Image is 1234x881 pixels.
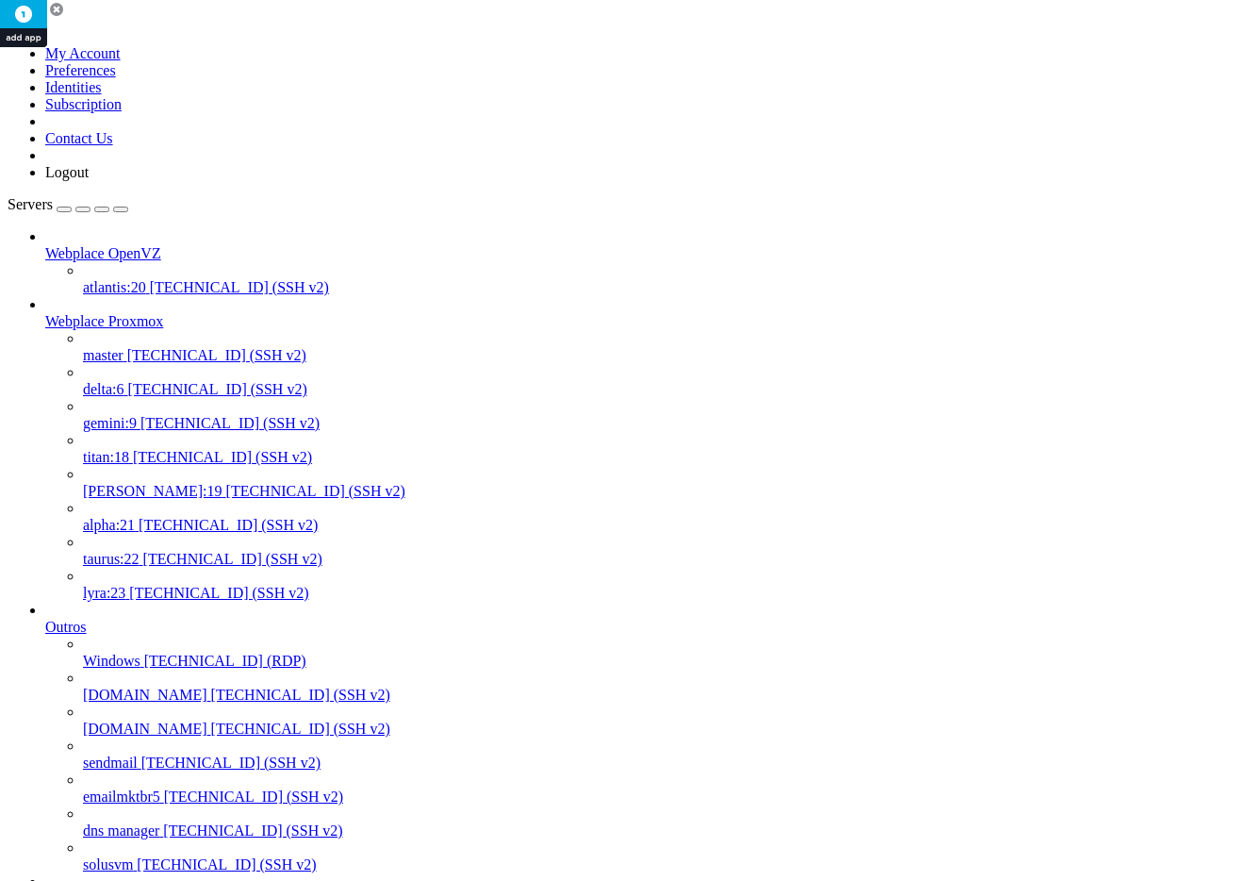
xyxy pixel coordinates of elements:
li: Webplace Proxmox [45,296,1226,602]
a: Webplace OpenVZ [45,245,1226,262]
a: taurus:22 [TECHNICAL_ID] (SSH v2) [83,551,1226,568]
span: [TECHNICAL_ID] (SSH v2) [127,347,306,363]
span: alpha:21 [83,517,135,533]
a: My Account [45,45,121,61]
li: [PERSON_NAME]:19 [TECHNICAL_ID] (SSH v2) [83,466,1226,500]
span: [TECHNICAL_ID] (SSH v2) [129,585,308,601]
li: gemini:9 [TECHNICAL_ID] (SSH v2) [83,398,1226,432]
a: delta:6 [TECHNICAL_ID] (SSH v2) [83,381,1226,398]
span: [TECHNICAL_ID] (SSH v2) [226,483,405,499]
a: [DOMAIN_NAME] [TECHNICAL_ID] (SSH v2) [83,721,1226,738]
a: atlantis:20 [TECHNICAL_ID] (SSH v2) [83,279,1226,296]
a: Windows [TECHNICAL_ID] (RDP) [83,653,1226,670]
span: Windows [83,653,140,669]
span: [TECHNICAL_ID] (SSH v2) [143,551,322,567]
li: taurus:22 [TECHNICAL_ID] (SSH v2) [83,534,1226,568]
a: sendmail [TECHNICAL_ID] (SSH v2) [83,755,1226,772]
span: [TECHNICAL_ID] (SSH v2) [141,755,321,771]
span: solusvm [83,856,133,873]
span: gemini:9 [83,415,137,431]
a: lyra:23 [TECHNICAL_ID] (SSH v2) [83,585,1226,602]
span: Webplace OpenVZ [45,245,161,261]
span: [PERSON_NAME]:19 [83,483,222,499]
a: dns manager [TECHNICAL_ID] (SSH v2) [83,823,1226,839]
span: Outros [45,619,87,635]
span: [TECHNICAL_ID] (SSH v2) [164,789,343,805]
li: alpha:21 [TECHNICAL_ID] (SSH v2) [83,500,1226,534]
a: Webplace Proxmox [45,313,1226,330]
li: Webplace OpenVZ [45,228,1226,296]
li: master [TECHNICAL_ID] (SSH v2) [83,330,1226,364]
span: [TECHNICAL_ID] (SSH v2) [211,721,390,737]
span: titan:18 [83,449,129,465]
a: [PERSON_NAME]:19 [TECHNICAL_ID] (SSH v2) [83,483,1226,500]
span: [TECHNICAL_ID] (SSH v2) [133,449,312,465]
a: Preferences [45,62,116,78]
li: atlantis:20 [TECHNICAL_ID] (SSH v2) [83,262,1226,296]
span: [TECHNICAL_ID] (SSH v2) [150,279,329,295]
span: [TECHNICAL_ID] (SSH v2) [140,415,320,431]
span: [TECHNICAL_ID] (SSH v2) [128,381,307,397]
a: Logout [45,164,89,180]
span: lyra:23 [83,585,125,601]
a: solusvm [TECHNICAL_ID] (SSH v2) [83,856,1226,873]
li: dns manager [TECHNICAL_ID] (SSH v2) [83,806,1226,839]
span: [TECHNICAL_ID] (SSH v2) [139,517,318,533]
span: [TECHNICAL_ID] (SSH v2) [137,856,316,873]
a: titan:18 [TECHNICAL_ID] (SSH v2) [83,449,1226,466]
span: [TECHNICAL_ID] (SSH v2) [211,687,390,703]
span: emailmktbr5 [83,789,160,805]
span: master [83,347,123,363]
span: sendmail [83,755,138,771]
a: alpha:21 [TECHNICAL_ID] (SSH v2) [83,517,1226,534]
span: [TECHNICAL_ID] (SSH v2) [163,823,342,839]
li: delta:6 [TECHNICAL_ID] (SSH v2) [83,364,1226,398]
a: Outros [45,619,1226,636]
span: dns manager [83,823,159,839]
span: [DOMAIN_NAME] [83,721,207,737]
a: gemini:9 [TECHNICAL_ID] (SSH v2) [83,415,1226,432]
li: Windows [TECHNICAL_ID] (RDP) [83,636,1226,670]
a: master [TECHNICAL_ID] (SSH v2) [83,347,1226,364]
a: Subscription [45,96,122,112]
span: Webplace Proxmox [45,313,163,329]
span: [TECHNICAL_ID] (RDP) [144,653,306,669]
li: titan:18 [TECHNICAL_ID] (SSH v2) [83,432,1226,466]
a: Contact Us [45,130,113,146]
span: [DOMAIN_NAME] [83,687,207,703]
span: Servers [8,196,53,212]
span: delta:6 [83,381,124,397]
li: lyra:23 [TECHNICAL_ID] (SSH v2) [83,568,1226,602]
li: [DOMAIN_NAME] [TECHNICAL_ID] (SSH v2) [83,704,1226,738]
span: taurus:22 [83,551,140,567]
a: [DOMAIN_NAME] [TECHNICAL_ID] (SSH v2) [83,687,1226,704]
a: Servers [8,196,128,212]
a: Identities [45,79,102,95]
li: solusvm [TECHNICAL_ID] (SSH v2) [83,839,1226,873]
li: sendmail [TECHNICAL_ID] (SSH v2) [83,738,1226,772]
a: emailmktbr5 [TECHNICAL_ID] (SSH v2) [83,789,1226,806]
li: Outros [45,602,1226,873]
span: atlantis:20 [83,279,146,295]
li: emailmktbr5 [TECHNICAL_ID] (SSH v2) [83,772,1226,806]
li: [DOMAIN_NAME] [TECHNICAL_ID] (SSH v2) [83,670,1226,704]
